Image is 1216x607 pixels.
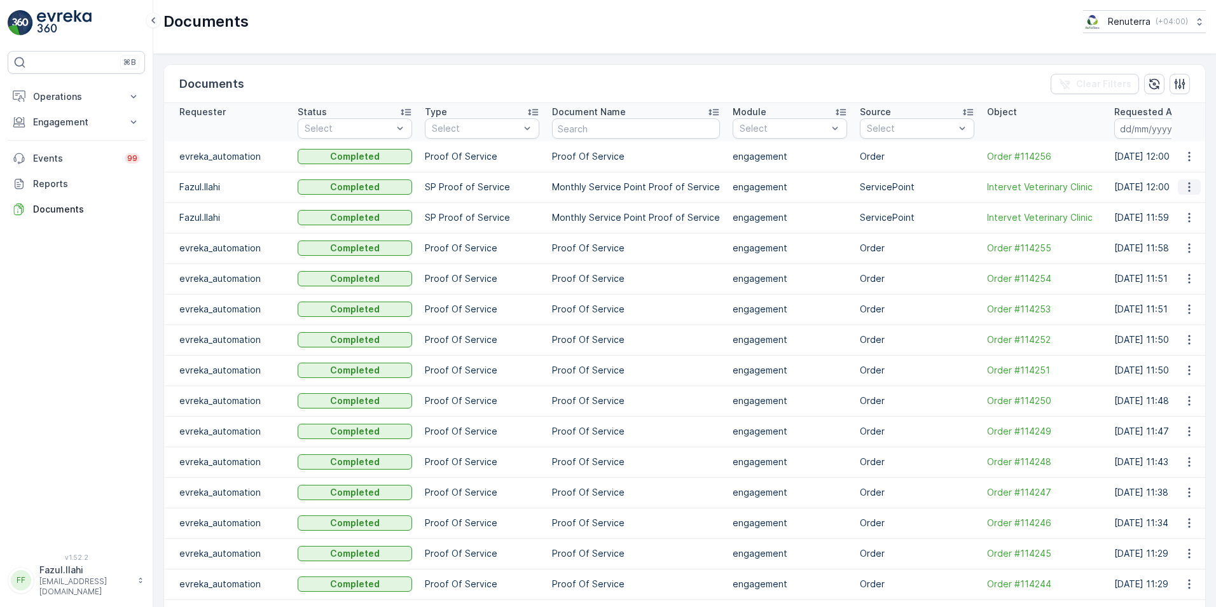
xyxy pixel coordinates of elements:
[179,242,285,255] p: evreka_automation
[733,303,847,316] p: engagement
[298,424,412,439] button: Completed
[425,486,539,499] p: Proof Of Service
[179,106,226,118] p: Requester
[8,197,145,222] a: Documents
[298,271,412,286] button: Completed
[552,486,720,499] p: Proof Of Service
[733,456,847,468] p: engagement
[867,122,955,135] p: Select
[860,272,974,285] p: Order
[860,486,974,499] p: Order
[8,146,145,171] a: Events99
[298,515,412,531] button: Completed
[425,425,539,438] p: Proof Of Service
[987,547,1102,560] span: Order #114245
[987,181,1102,193] span: Intervet Veterinary Clinic
[330,303,380,316] p: Completed
[330,394,380,407] p: Completed
[987,333,1102,346] a: Order #114252
[33,178,140,190] p: Reports
[860,242,974,255] p: Order
[179,75,244,93] p: Documents
[179,364,285,377] p: evreka_automation
[733,150,847,163] p: engagement
[987,425,1102,438] a: Order #114249
[740,122,827,135] p: Select
[8,564,145,597] button: FFFazul.Ilahi[EMAIL_ADDRESS][DOMAIN_NAME]
[179,394,285,407] p: evreka_automation
[1083,15,1103,29] img: Screenshot_2024-07-26_at_13.33.01.png
[987,242,1102,255] span: Order #114255
[127,153,137,164] p: 99
[432,122,520,135] p: Select
[425,578,539,590] p: Proof Of Service
[8,109,145,135] button: Engagement
[552,547,720,560] p: Proof Of Service
[179,333,285,346] p: evreka_automation
[425,547,539,560] p: Proof Of Service
[1076,78,1131,90] p: Clear Filters
[860,333,974,346] p: Order
[425,333,539,346] p: Proof Of Service
[8,554,145,561] span: v 1.52.2
[860,394,974,407] p: Order
[425,364,539,377] p: Proof Of Service
[987,578,1102,590] span: Order #114244
[987,211,1102,224] a: Intervet Veterinary Clinic
[860,425,974,438] p: Order
[298,485,412,500] button: Completed
[1156,17,1188,27] p: ( +04:00 )
[179,456,285,468] p: evreka_automation
[552,272,720,285] p: Proof Of Service
[330,333,380,346] p: Completed
[733,425,847,438] p: engagement
[425,272,539,285] p: Proof Of Service
[1051,74,1139,94] button: Clear Filters
[987,456,1102,468] span: Order #114248
[733,578,847,590] p: engagement
[733,486,847,499] p: engagement
[860,547,974,560] p: Order
[305,122,392,135] p: Select
[179,272,285,285] p: evreka_automation
[425,394,539,407] p: Proof Of Service
[39,576,131,597] p: [EMAIL_ADDRESS][DOMAIN_NAME]
[860,517,974,529] p: Order
[733,211,847,224] p: engagement
[1114,118,1201,139] input: dd/mm/yyyy
[733,547,847,560] p: engagement
[330,181,380,193] p: Completed
[298,302,412,317] button: Completed
[8,171,145,197] a: Reports
[33,152,117,165] p: Events
[987,517,1102,529] a: Order #114246
[179,517,285,529] p: evreka_automation
[733,517,847,529] p: engagement
[733,181,847,193] p: engagement
[987,303,1102,316] a: Order #114253
[1114,106,1176,118] p: Requested At
[179,578,285,590] p: evreka_automation
[552,456,720,468] p: Proof Of Service
[987,150,1102,163] a: Order #114256
[987,272,1102,285] a: Order #114254
[11,570,31,590] div: FF
[330,272,380,285] p: Completed
[860,106,891,118] p: Source
[860,456,974,468] p: Order
[733,242,847,255] p: engagement
[330,578,380,590] p: Completed
[987,394,1102,407] span: Order #114250
[298,332,412,347] button: Completed
[552,333,720,346] p: Proof Of Service
[179,425,285,438] p: evreka_automation
[179,150,285,163] p: evreka_automation
[179,303,285,316] p: evreka_automation
[860,364,974,377] p: Order
[552,517,720,529] p: Proof Of Service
